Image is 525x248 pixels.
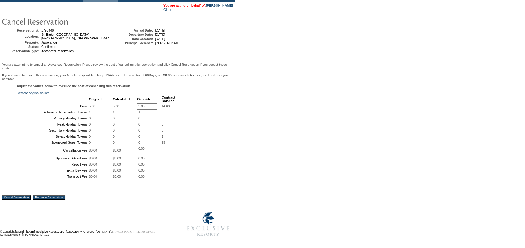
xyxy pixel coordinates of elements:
span: $0.00 [89,149,97,152]
span: $0.00 [89,169,97,172]
span: 0 [113,116,115,120]
b: Contract Balance [162,96,175,103]
b: 5.00 [143,73,149,77]
span: $0.00 [113,149,121,152]
td: Arrival Date: [116,28,153,32]
b: Calculated [113,97,130,101]
span: 0 [89,129,91,132]
td: Reservation Type: [3,49,39,53]
td: Primary Holiday Tokens: [17,116,88,121]
span: 0 [162,116,163,120]
span: [DATE] [155,33,165,36]
a: Clear [163,8,171,12]
a: TERMS OF USE [136,230,156,233]
td: Secondary Holiday Tokens: [17,128,88,133]
td: Status: [3,45,39,49]
td: Transport Fee: [17,174,88,179]
a: Restore original values [17,91,49,95]
span: 5.00 [89,104,95,108]
span: 0 [162,122,163,126]
b: Override [137,97,151,101]
span: 0 [113,129,115,132]
td: Sponsored Guest Tokens: [17,140,88,145]
span: 0 [162,129,163,132]
td: Cancellation Fee: [17,146,88,155]
td: Principal Member: [116,41,153,45]
span: $0.00 [113,175,121,178]
td: Days: [17,103,88,109]
b: 1 [107,73,109,77]
span: Javacanou [41,41,57,44]
span: $0.00 [113,156,121,160]
img: pgTtlCancelRes.gif [2,15,123,27]
td: Date Created: [116,37,153,41]
span: 0 [89,141,91,144]
span: $0.00 [113,163,121,166]
input: Cancel Reservation [2,195,31,200]
td: Advanced Reservation Tokens: [17,109,88,115]
span: $0.00 [113,169,121,172]
td: Location: [3,33,39,40]
td: Extra Day Fee: [17,168,88,173]
span: 99 [162,141,165,144]
span: [PERSON_NAME] [155,41,182,45]
span: 0 [89,122,91,126]
span: $0.00 [89,156,97,160]
input: Return to Reservation [33,195,65,200]
td: Resort Fee: [17,162,88,167]
p: If you choose to cancel this reservation, your Membership will be charged Advanced Reservation, D... [2,73,233,81]
a: PRIVACY POLICY [112,230,134,233]
td: Departure Date: [116,33,153,36]
a: [PERSON_NAME] [206,4,233,7]
td: Reservation #: [3,28,39,32]
span: 1 [89,110,91,114]
span: $0.00 [89,163,97,166]
span: 5.00 [113,104,119,108]
span: 0 [113,141,115,144]
span: 1 [162,135,163,138]
span: 1 [113,110,115,114]
span: 0 [113,135,115,138]
b: $0.00 [163,73,171,77]
span: 0 [162,110,163,114]
span: [DATE] [155,37,165,41]
span: 0 [113,122,115,126]
td: Peak Holiday Tokens: [17,122,88,127]
td: Sponsored Guest Fee: [17,156,88,161]
b: Adjust the values below to override the cost of cancelling this reservation. [17,84,131,88]
td: Property: [3,41,39,44]
span: Confirmed [41,45,56,49]
span: You are acting on behalf of: [163,4,233,7]
td: Select Holiday Tokens: [17,134,88,139]
span: St. Barts, [GEOGRAPHIC_DATA] - [GEOGRAPHIC_DATA], [GEOGRAPHIC_DATA] [41,33,110,40]
span: 0 [89,116,91,120]
p: You are attempting to cancel an Advanced Reservation. Please review the cost of cancelling this r... [2,63,233,70]
span: Advanced Reservation [41,49,74,53]
img: Exclusive Resorts [181,209,235,239]
b: Original [89,97,102,101]
span: [DATE] [155,28,165,32]
span: 14.00 [162,104,170,108]
span: 0 [89,135,91,138]
span: $0.00 [89,175,97,178]
span: 1793446 [41,28,54,32]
